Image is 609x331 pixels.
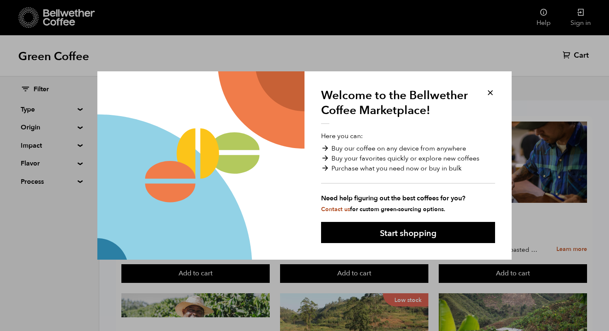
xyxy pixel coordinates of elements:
h1: Welcome to the Bellwether Coffee Marketplace! [321,88,474,124]
a: Contact us [321,205,350,213]
p: Here you can: [321,131,495,213]
li: Purchase what you need now or buy in bulk [321,163,495,173]
li: Buy our coffee on any device from anywhere [321,144,495,153]
li: Buy your favorites quickly or explore new coffees [321,153,495,163]
button: Start shopping [321,222,495,243]
strong: Need help figuring out the best coffees for you? [321,193,495,203]
small: for custom green-sourcing options. [321,205,445,213]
